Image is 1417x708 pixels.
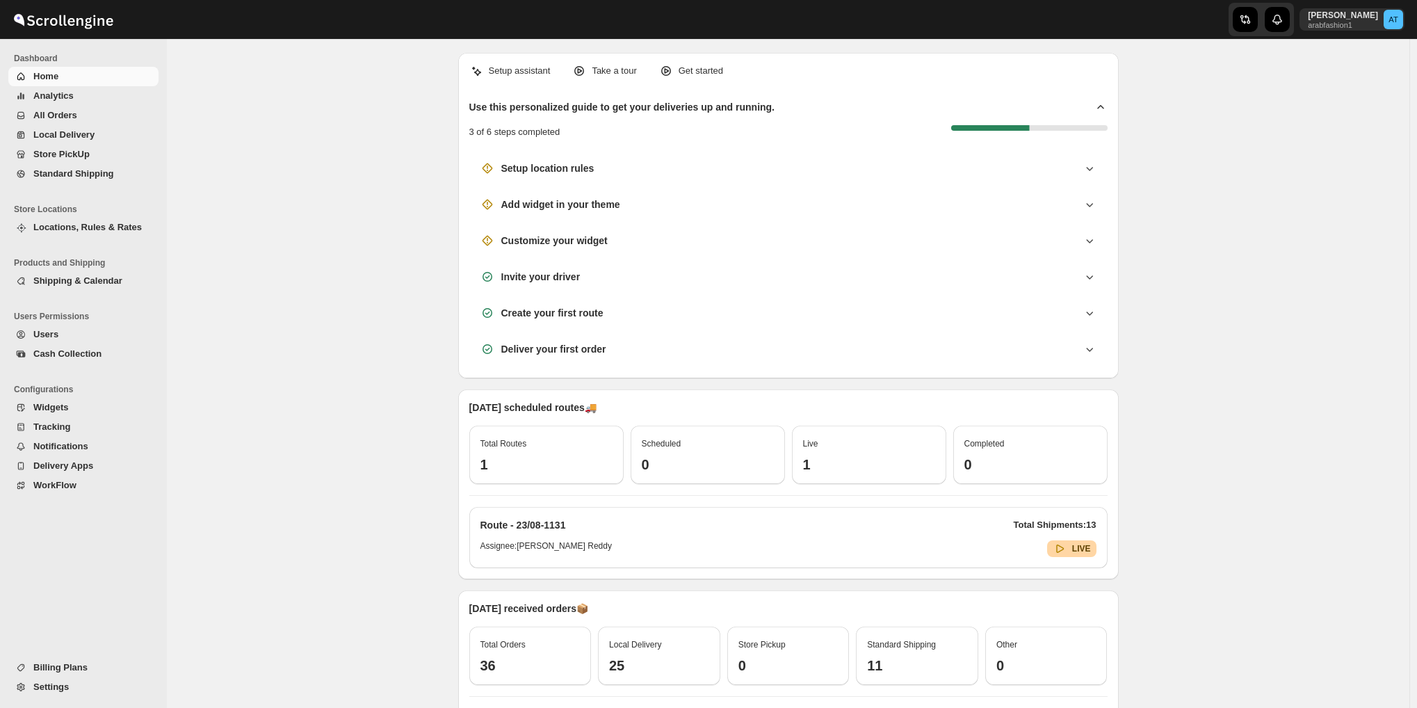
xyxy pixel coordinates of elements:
span: Store Pickup [738,640,786,650]
button: All Orders [8,106,159,125]
span: Total Orders [480,640,526,650]
button: Delivery Apps [8,456,159,476]
text: AT [1388,15,1398,24]
span: Cash Collection [33,348,102,359]
span: Shipping & Calendar [33,275,122,286]
p: Get started [679,64,723,78]
span: All Orders [33,110,77,120]
p: Take a tour [592,64,636,78]
button: Analytics [8,86,159,106]
span: Home [33,71,58,81]
span: Configurations [14,384,160,395]
span: Store Locations [14,204,160,215]
button: Home [8,67,159,86]
span: Products and Shipping [14,257,160,268]
span: Store PickUp [33,149,90,159]
h6: Assignee: [PERSON_NAME] Reddy [480,540,612,557]
span: Billing Plans [33,662,88,673]
h3: 11 [867,657,967,674]
button: Shipping & Calendar [8,271,159,291]
p: [DATE] scheduled routes 🚚 [469,401,1108,415]
span: Other [996,640,1017,650]
button: Tracking [8,417,159,437]
button: Cash Collection [8,344,159,364]
p: Setup assistant [489,64,551,78]
h3: 36 [480,657,581,674]
h3: 0 [642,456,774,473]
button: Notifications [8,437,159,456]
h3: 25 [609,657,709,674]
h3: 1 [803,456,935,473]
b: LIVE [1072,544,1091,554]
h3: Invite your driver [501,270,581,284]
button: Users [8,325,159,344]
h3: Customize your widget [501,234,608,248]
span: Live [803,439,818,449]
button: User menu [1299,8,1404,31]
span: Aziz Taher [1384,10,1403,29]
h3: 1 [480,456,613,473]
span: Delivery Apps [33,460,93,471]
h3: Setup location rules [501,161,594,175]
p: arabfashion1 [1308,21,1378,29]
span: Notifications [33,441,88,451]
span: Dashboard [14,53,160,64]
p: Total Shipments: 13 [1014,518,1096,532]
p: 3 of 6 steps completed [469,125,560,139]
h3: 0 [964,456,1096,473]
span: Analytics [33,90,74,101]
button: Billing Plans [8,658,159,677]
h3: 0 [738,657,839,674]
button: Settings [8,677,159,697]
button: Widgets [8,398,159,417]
h2: Use this personalized guide to get your deliveries up and running. [469,100,775,114]
span: Users Permissions [14,311,160,322]
h3: Create your first route [501,306,604,320]
p: [DATE] received orders 📦 [469,602,1108,616]
span: Tracking [33,421,70,432]
img: ScrollEngine [11,2,115,37]
span: Widgets [33,402,68,412]
h2: Route - 23/08-1131 [480,518,566,532]
span: Standard Shipping [867,640,936,650]
span: Local Delivery [609,640,661,650]
h3: Add widget in your theme [501,198,620,211]
span: Scheduled [642,439,681,449]
span: Completed [964,439,1005,449]
span: Total Routes [480,439,527,449]
h3: 0 [996,657,1096,674]
button: WorkFlow [8,476,159,495]
span: Local Delivery [33,129,95,140]
span: WorkFlow [33,480,76,490]
span: Users [33,329,58,339]
h3: Deliver your first order [501,342,606,356]
span: Locations, Rules & Rates [33,222,142,232]
span: Standard Shipping [33,168,114,179]
button: Locations, Rules & Rates [8,218,159,237]
p: [PERSON_NAME] [1308,10,1378,21]
span: Settings [33,682,69,692]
